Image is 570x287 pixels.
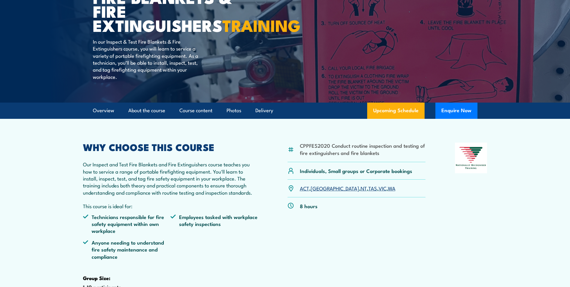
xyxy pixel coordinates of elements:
[93,38,203,80] p: In our Inspect & Test Fire Blankets & Fire Extinguishers course, you will learn to service a vari...
[368,184,377,192] a: TAS
[300,184,309,192] a: ACT
[83,239,171,260] li: Anyone needing to understand fire safety maintenance and compliance
[227,103,241,119] a: Photos
[83,274,110,282] strong: Group Size:
[83,161,258,196] p: Our Inspect and Test Fire Blankets and Fire Extinguishers course teaches you how to service a ran...
[255,103,273,119] a: Delivery
[170,213,258,234] li: Employees tasked with workplace safety inspections
[435,103,477,119] button: Enquire Now
[300,202,318,209] p: 8 hours
[300,142,426,156] li: CPPFES2020 Conduct routine inspection and testing of fire extinguishers and fire blankets
[300,167,412,174] p: Individuals, Small groups or Corporate bookings
[83,143,258,151] h2: WHY CHOOSE THIS COURSE
[179,103,212,119] a: Course content
[128,103,165,119] a: About the course
[455,143,487,173] img: Nationally Recognised Training logo.
[388,184,395,192] a: WA
[361,184,367,192] a: NT
[379,184,386,192] a: VIC
[93,103,114,119] a: Overview
[367,103,425,119] a: Upcoming Schedule
[222,12,300,37] strong: TRAINING
[83,213,171,234] li: Technicians responsible for fire safety equipment within own workplace
[300,185,395,192] p: , , , , ,
[311,184,359,192] a: [GEOGRAPHIC_DATA]
[83,202,258,209] p: This course is ideal for:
